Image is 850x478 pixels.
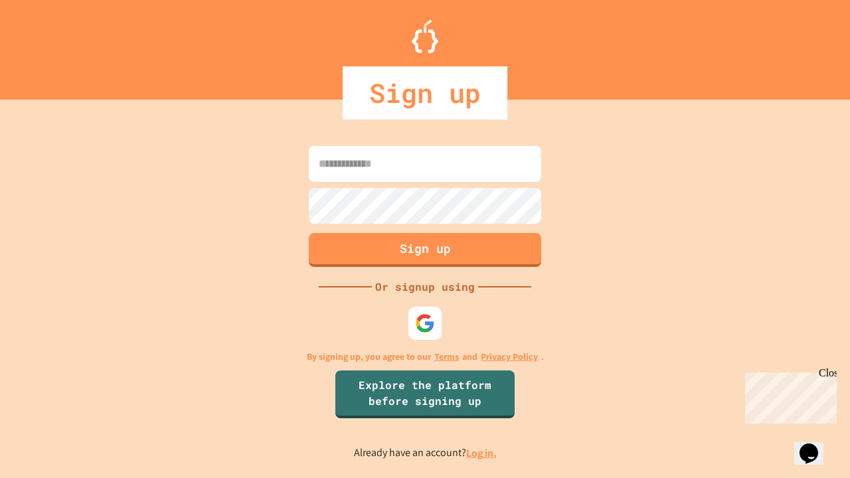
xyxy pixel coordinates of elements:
[343,66,507,119] div: Sign up
[415,313,435,333] img: google-icon.svg
[354,445,497,461] p: Already have an account?
[5,5,92,84] div: Chat with us now!Close
[309,233,541,267] button: Sign up
[335,370,515,418] a: Explore the platform before signing up
[412,20,438,53] img: Logo.svg
[434,350,459,364] a: Terms
[307,350,544,364] p: By signing up, you agree to our and .
[466,446,497,460] a: Log in.
[372,279,478,295] div: Or signup using
[794,425,837,465] iframe: chat widget
[481,350,538,364] a: Privacy Policy
[740,367,837,424] iframe: chat widget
